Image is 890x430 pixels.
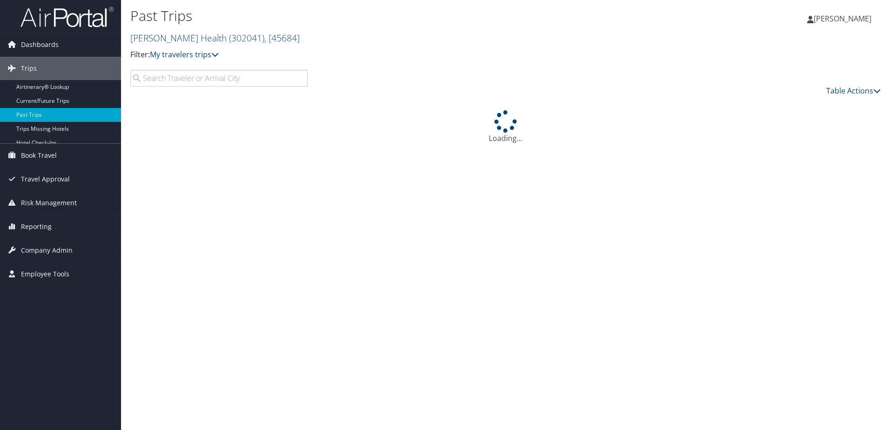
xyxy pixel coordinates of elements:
input: Search Traveler or Arrival City [130,70,308,87]
span: Trips [21,57,37,80]
span: Risk Management [21,191,77,215]
img: airportal-logo.png [20,6,114,28]
a: My travelers trips [150,49,219,60]
a: [PERSON_NAME] [807,5,881,33]
div: Loading... [130,110,881,144]
p: Filter: [130,49,631,61]
span: Dashboards [21,33,59,56]
span: Reporting [21,215,52,238]
span: Travel Approval [21,168,70,191]
span: , [ 45684 ] [264,32,300,44]
span: Company Admin [21,239,73,262]
h1: Past Trips [130,6,631,26]
span: Employee Tools [21,262,69,286]
span: [PERSON_NAME] [814,13,871,24]
span: ( 302041 ) [229,32,264,44]
a: Table Actions [826,86,881,96]
span: Book Travel [21,144,57,167]
a: [PERSON_NAME] Health [130,32,300,44]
